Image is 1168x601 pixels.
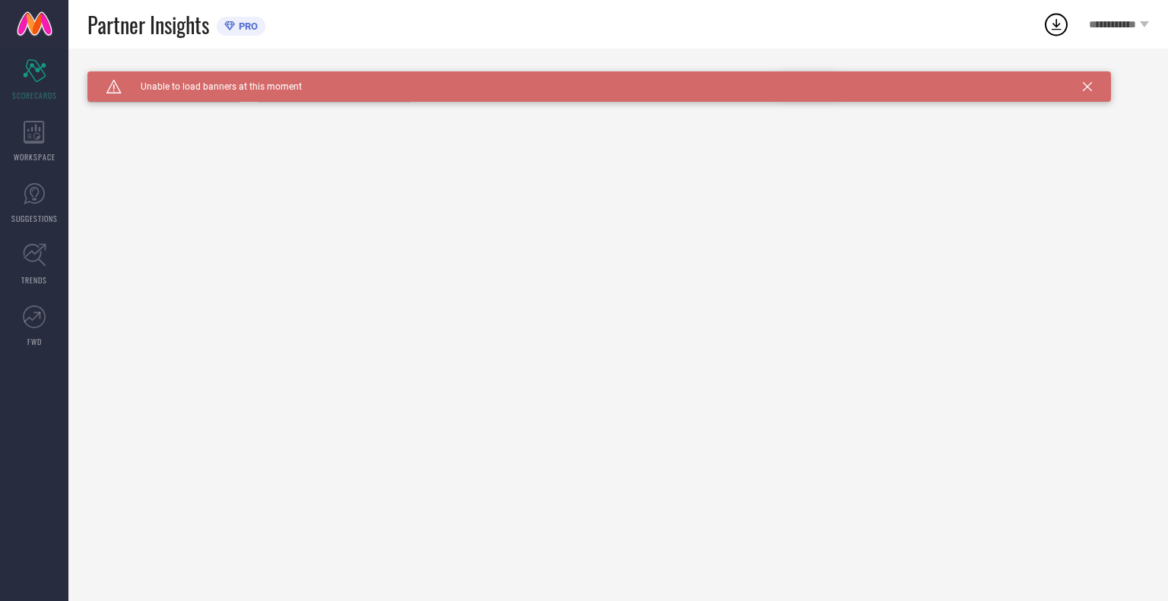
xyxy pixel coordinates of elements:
span: SUGGESTIONS [11,213,58,224]
span: Unable to load banners at this moment [122,81,302,92]
span: WORKSPACE [14,151,56,163]
div: Brand [87,71,240,82]
div: Open download list [1043,11,1070,38]
span: FWD [27,336,42,347]
span: Partner Insights [87,9,209,40]
span: PRO [235,21,258,32]
span: SCORECARDS [12,90,57,101]
span: TRENDS [21,274,47,286]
